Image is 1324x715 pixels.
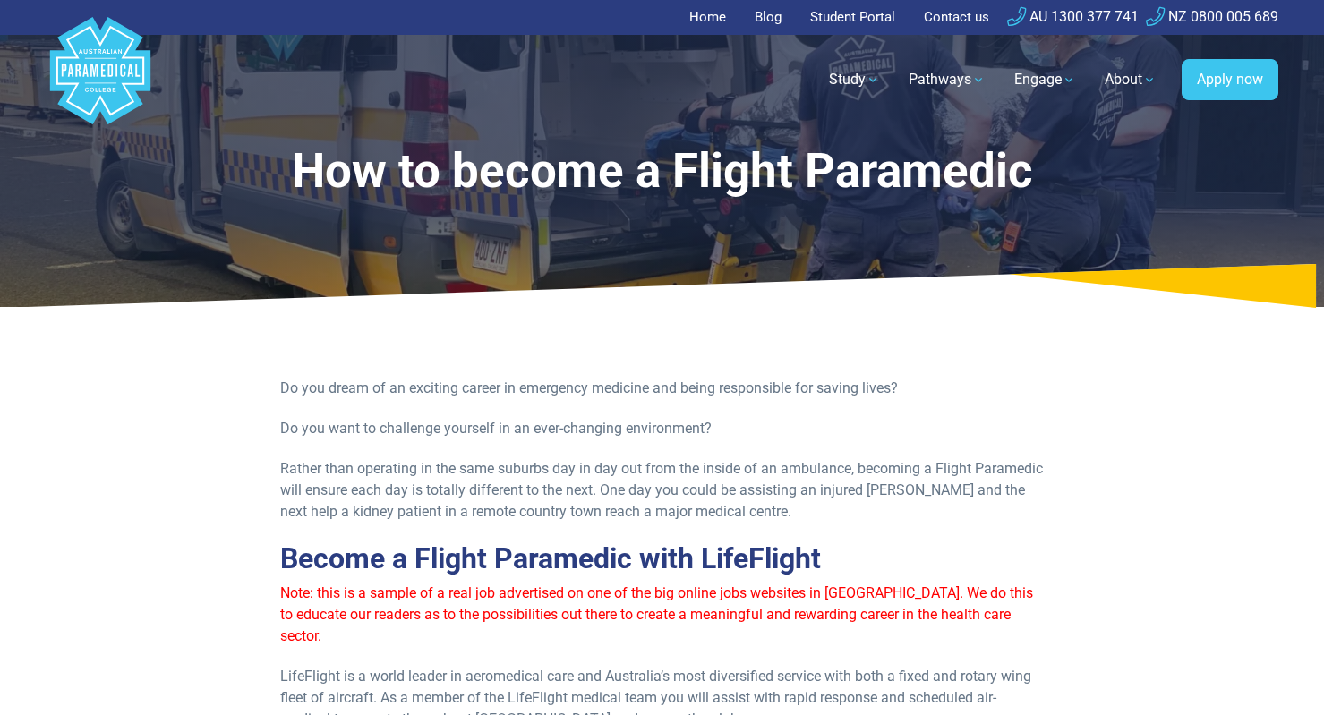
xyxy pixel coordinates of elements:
a: Study [818,55,891,105]
h1: How to become a Flight Paramedic [201,143,1124,200]
span: Note: this is a sample of a real job advertised on one of the big online jobs websites in [GEOGRA... [280,584,1033,644]
a: Apply now [1182,59,1278,100]
h2: Become a Flight Paramedic with LifeFlight [280,541,1044,575]
a: Pathways [898,55,996,105]
p: Do you dream of an exciting career in emergency medicine and being responsible for saving lives? [280,378,1044,399]
p: Do you want to challenge yourself in an ever-changing environment? [280,418,1044,439]
a: Australian Paramedical College [47,35,154,125]
p: Rather than operating in the same suburbs day in day out from the inside of an ambulance, becomin... [280,458,1044,523]
a: AU 1300 377 741 [1007,8,1139,25]
a: About [1094,55,1167,105]
a: NZ 0800 005 689 [1146,8,1278,25]
a: Engage [1004,55,1087,105]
